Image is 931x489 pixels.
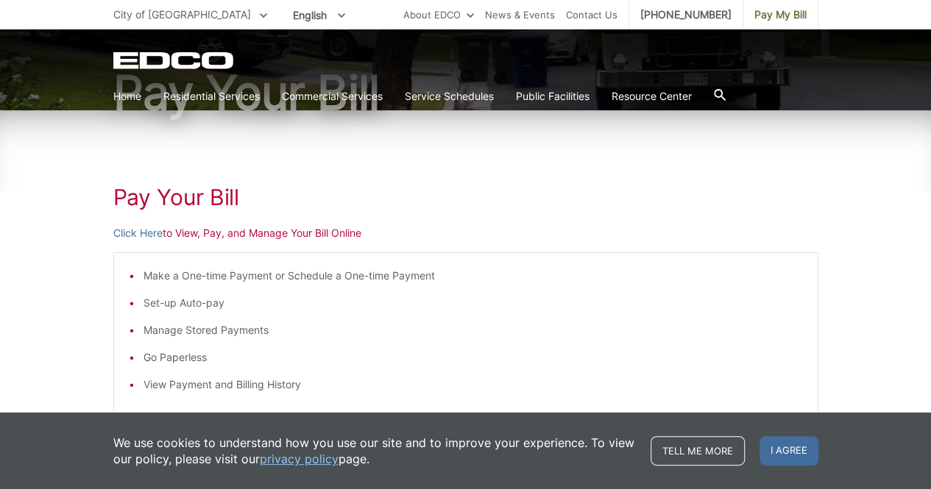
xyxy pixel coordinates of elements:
p: * Requires a One-time Registration (or Online Account Set-up to Create Your Username and Password) [129,411,803,427]
a: Home [113,88,141,104]
a: Tell me more [651,436,745,465]
a: About EDCO [403,7,474,23]
a: Resource Center [612,88,692,104]
a: EDCD logo. Return to the homepage. [113,51,236,69]
li: Manage Stored Payments [144,322,803,338]
a: Contact Us [566,7,617,23]
a: Commercial Services [282,88,383,104]
span: English [282,3,356,27]
p: to View, Pay, and Manage Your Bill Online [113,225,818,241]
a: Residential Services [163,88,260,104]
li: View Payment and Billing History [144,376,803,393]
a: Service Schedules [405,88,494,104]
h1: Pay Your Bill [113,69,818,116]
span: Pay My Bill [754,7,807,23]
span: I agree [760,436,818,465]
li: Go Paperless [144,349,803,365]
a: News & Events [485,7,555,23]
li: Make a One-time Payment or Schedule a One-time Payment [144,268,803,284]
li: Set-up Auto-pay [144,295,803,311]
p: We use cookies to understand how you use our site and to improve your experience. To view our pol... [113,435,636,467]
span: City of [GEOGRAPHIC_DATA] [113,8,251,21]
h1: Pay Your Bill [113,184,818,210]
a: Click Here [113,225,163,241]
a: privacy policy [260,451,339,467]
a: Public Facilities [516,88,590,104]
